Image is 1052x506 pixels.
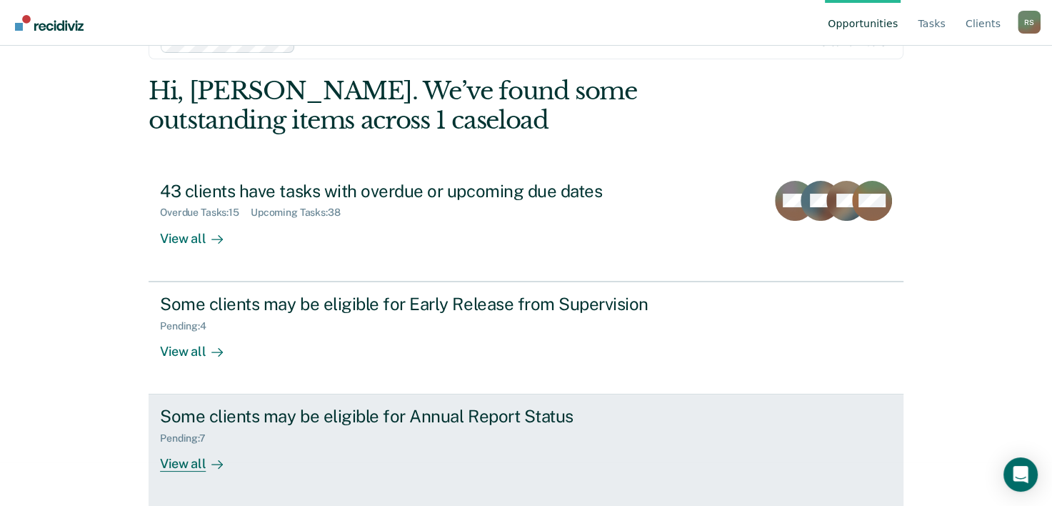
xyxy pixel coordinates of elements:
[160,207,251,219] div: Overdue Tasks : 15
[149,282,903,395] a: Some clients may be eligible for Early Release from SupervisionPending:4View all
[160,219,240,247] div: View all
[15,15,84,31] img: Recidiviz
[160,181,661,202] div: 43 clients have tasks with overdue or upcoming due dates
[160,445,240,472] div: View all
[160,332,240,359] div: View all
[1018,11,1041,34] button: Profile dropdown button
[160,406,661,427] div: Some clients may be eligible for Annual Report Status
[149,76,752,135] div: Hi, [PERSON_NAME]. We’ve found some outstanding items across 1 caseload
[149,169,903,282] a: 43 clients have tasks with overdue or upcoming due datesOverdue Tasks:15Upcoming Tasks:38View all
[160,320,218,332] div: Pending : 4
[1003,457,1038,492] div: Open Intercom Messenger
[1018,11,1041,34] div: R S
[160,432,217,445] div: Pending : 7
[160,294,661,314] div: Some clients may be eligible for Early Release from Supervision
[251,207,352,219] div: Upcoming Tasks : 38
